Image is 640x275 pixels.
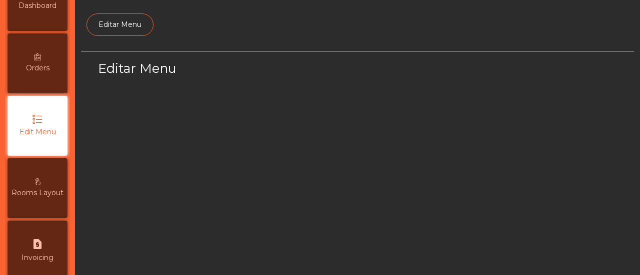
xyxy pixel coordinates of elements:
[21,253,53,263] span: Invoicing
[86,13,153,36] a: Editar Menu
[31,238,43,250] i: request_page
[11,188,63,198] span: Rooms Layout
[18,0,56,11] span: Dashboard
[26,63,49,73] span: Orders
[19,127,56,137] span: Edit Menu
[98,59,355,77] h3: Editar Menu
